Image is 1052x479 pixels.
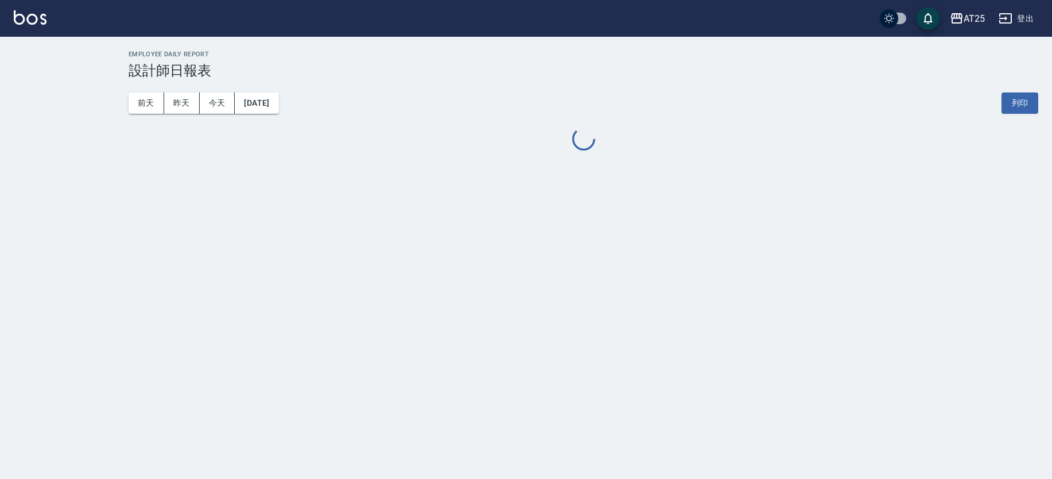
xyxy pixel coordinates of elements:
button: 列印 [1001,92,1038,114]
button: [DATE] [235,92,278,114]
h3: 設計師日報表 [129,63,1038,79]
button: 登出 [994,8,1038,29]
button: 昨天 [164,92,200,114]
div: AT25 [964,11,985,26]
img: Logo [14,10,46,25]
h2: Employee Daily Report [129,51,1038,58]
button: save [917,7,940,30]
button: 前天 [129,92,164,114]
button: 今天 [200,92,235,114]
button: AT25 [945,7,989,30]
